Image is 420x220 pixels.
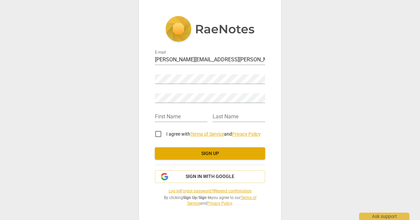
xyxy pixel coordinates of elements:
[214,189,252,193] a: Resend confirmation
[186,173,234,180] span: Sign in with Google
[169,189,180,193] a: Log in
[155,170,265,183] button: Sign in with Google
[232,131,261,137] a: Privacy Policy
[155,188,265,194] span: | |
[166,131,261,137] span: I agree with and
[187,195,256,206] a: Terms of Service
[181,189,213,193] a: Forgot password?
[155,195,265,206] span: By clicking / you agree to our and .
[160,150,260,157] span: Sign up
[207,201,232,206] a: Privacy Policy
[155,51,166,55] label: E-mail
[155,147,265,159] button: Sign up
[190,131,224,137] a: Terms of Service
[359,213,409,220] div: Ask support
[165,16,255,43] img: 5ac2273c67554f335776073100b6d88f.svg
[183,195,197,200] b: Sign Up
[199,195,211,200] b: Sign In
